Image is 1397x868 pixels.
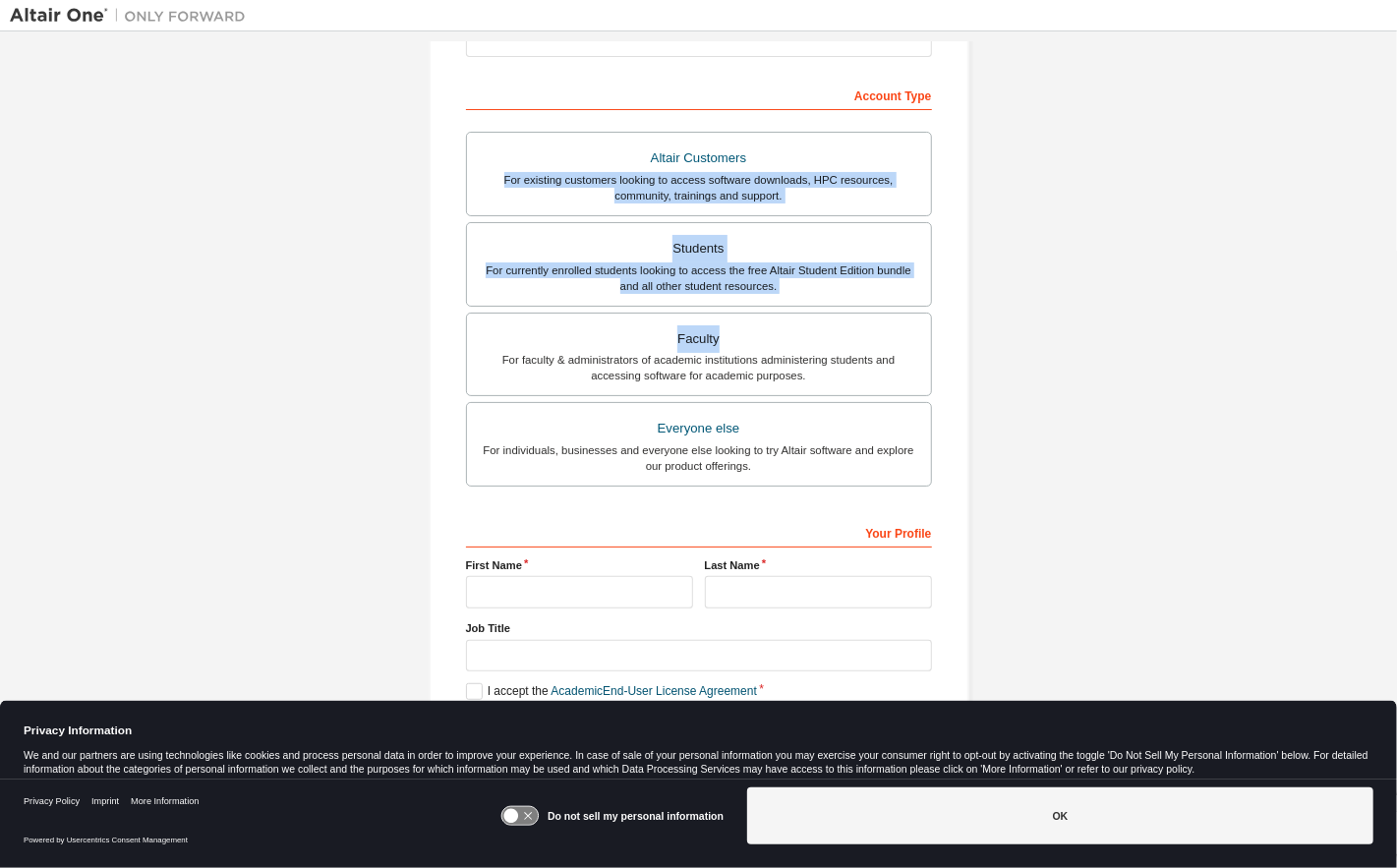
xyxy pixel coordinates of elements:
[466,516,932,548] div: Your Profile
[479,325,919,353] div: Faculty
[479,235,919,262] div: Students
[466,620,932,636] label: Job Title
[466,79,932,110] div: Account Type
[479,145,919,172] div: Altair Customers
[466,683,757,700] label: I accept the
[479,172,919,203] div: For existing customers looking to access software downloads, HPC resources, community, trainings ...
[479,415,919,442] div: Everyone else
[466,557,693,573] label: First Name
[479,442,919,474] div: For individuals, businesses and everyone else looking to try Altair software and explore our prod...
[552,684,757,698] a: Academic End-User License Agreement
[479,262,919,294] div: For currently enrolled students looking to access the free Altair Student Edition bundle and all ...
[10,6,256,26] img: Altair One
[705,557,932,573] label: Last Name
[479,352,919,383] div: For faculty & administrators of academic institutions administering students and accessing softwa...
